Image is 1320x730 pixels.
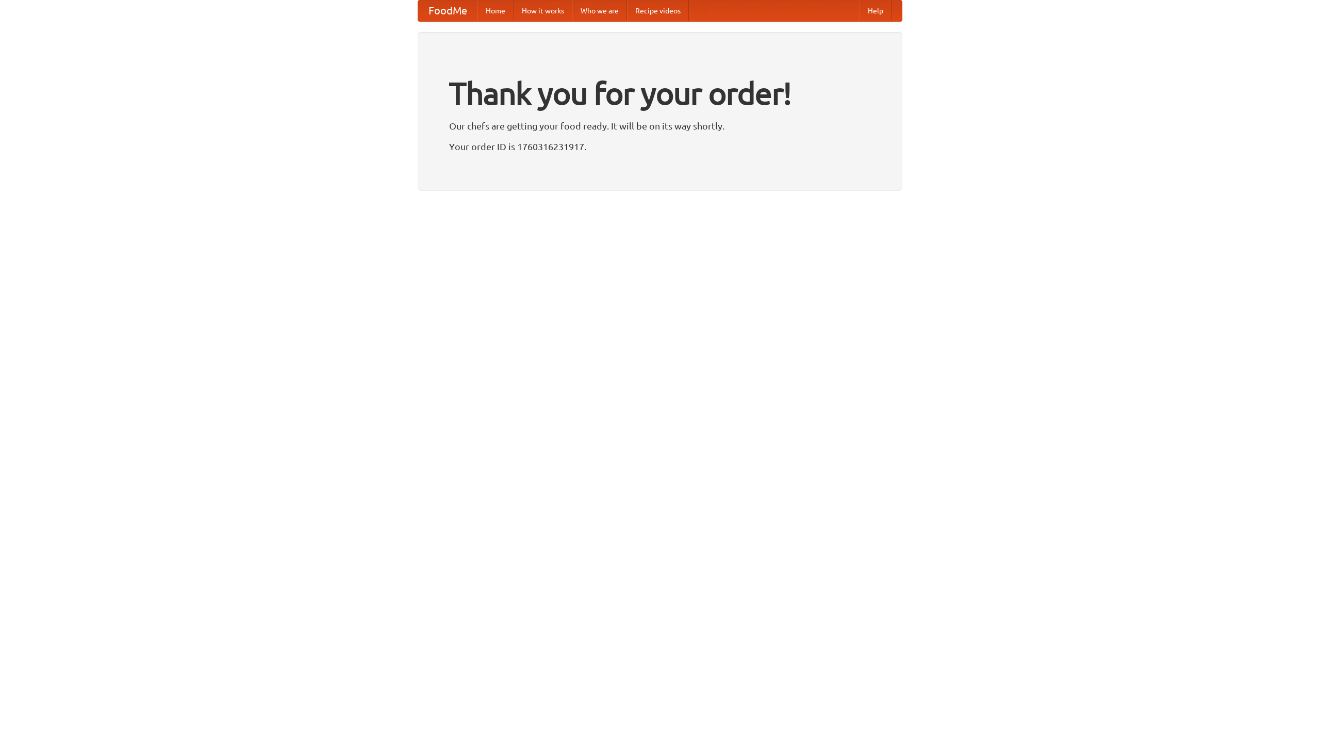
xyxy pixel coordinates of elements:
a: Home [477,1,514,21]
a: How it works [514,1,572,21]
h1: Thank you for your order! [449,69,871,118]
a: Help [860,1,892,21]
p: Our chefs are getting your food ready. It will be on its way shortly. [449,118,871,134]
a: Recipe videos [627,1,689,21]
p: Your order ID is 1760316231917. [449,139,871,154]
a: Who we are [572,1,627,21]
a: FoodMe [418,1,477,21]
